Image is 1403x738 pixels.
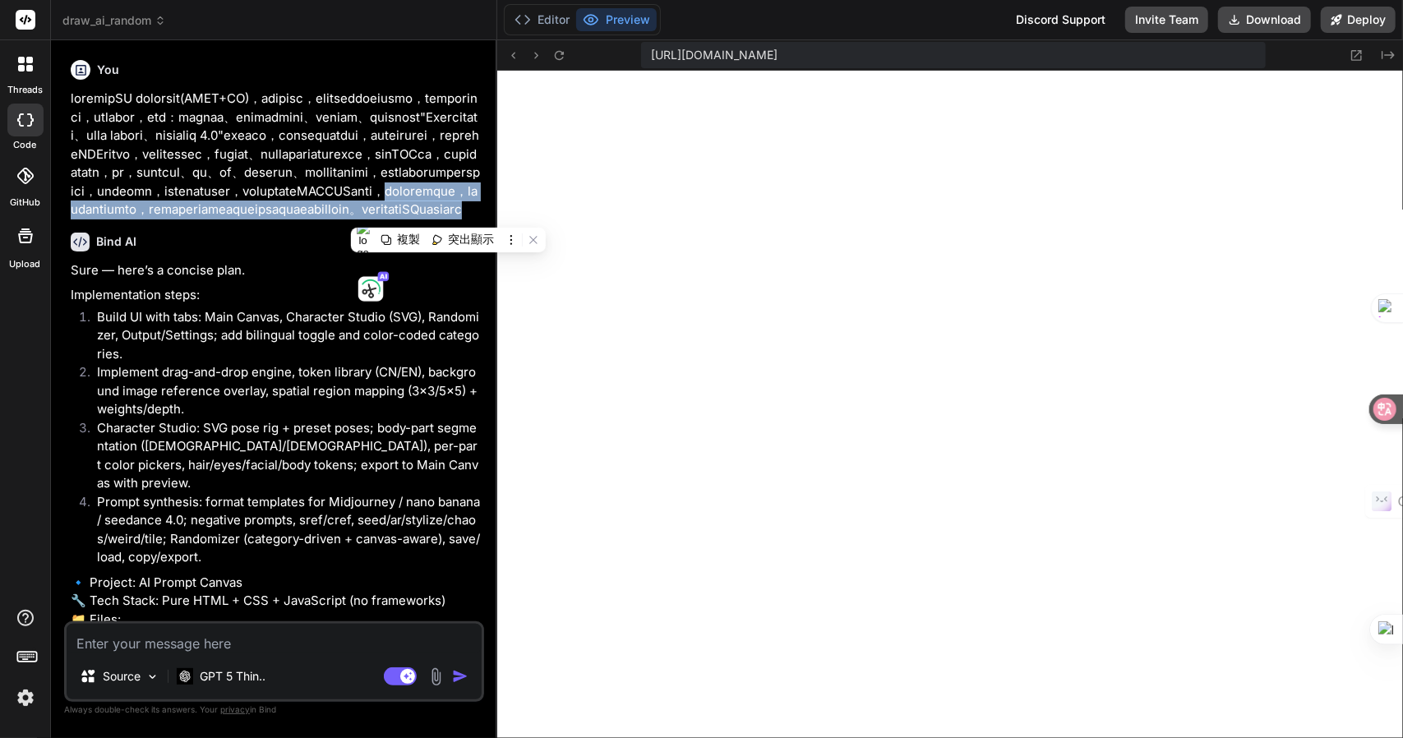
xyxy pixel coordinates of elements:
[10,257,41,271] label: Upload
[10,196,40,210] label: GitHub
[177,668,193,684] img: GPT 5 Thinking High
[576,8,657,31] button: Preview
[427,667,445,686] img: attachment
[14,138,37,152] label: code
[145,670,159,684] img: Pick Models
[71,574,481,630] p: 🔹 Project: AI Prompt Canvas 🔧 Tech Stack: Pure HTML + CSS + JavaScript (no frameworks) 📁 Files:
[1218,7,1311,33] button: Download
[508,8,576,31] button: Editor
[220,704,250,714] span: privacy
[1321,7,1396,33] button: Deploy
[84,363,481,419] li: Implement drag-and-drop engine, token library (CN/EN), background image reference overlay, spatia...
[62,12,166,29] span: draw_ai_random
[84,308,481,364] li: Build UI with tabs: Main Canvas, Character Studio (SVG), Randomizer, Output/Settings; add bilingu...
[84,419,481,493] li: Character Studio: SVG pose rig + preset poses; body-part segmentation ([DEMOGRAPHIC_DATA]/[DEMOGR...
[96,233,136,250] h6: Bind AI
[84,493,481,567] li: Prompt synthesis: format templates for Midjourney / nano banana / seedance 4.0; negative prompts,...
[71,90,481,219] p: loremipSU dolorsit(AMET+CO)，adipisc，elitseddoeiusmo，temporinci，utlabor，etd：magnaa、enimadmini、veni...
[71,261,481,280] p: Sure — here’s a concise plan.
[7,83,43,97] label: threads
[12,684,39,712] img: settings
[497,71,1403,738] iframe: Preview
[103,668,141,685] p: Source
[71,286,481,305] p: Implementation steps:
[200,668,265,685] p: GPT 5 Thin..
[452,668,468,685] img: icon
[64,702,484,717] p: Always double-check its answers. Your in Bind
[1006,7,1115,33] div: Discord Support
[651,47,778,63] span: [URL][DOMAIN_NAME]
[97,62,119,78] h6: You
[1125,7,1208,33] button: Invite Team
